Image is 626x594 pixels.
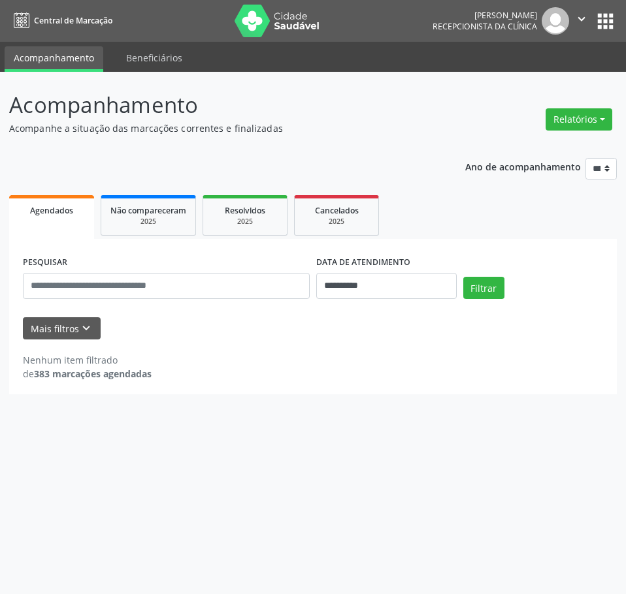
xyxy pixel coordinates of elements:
span: Recepcionista da clínica [433,21,537,32]
span: Não compareceram [110,205,186,216]
div: Nenhum item filtrado [23,353,152,367]
div: de [23,367,152,381]
span: Agendados [30,205,73,216]
div: 2025 [304,217,369,227]
img: img [542,7,569,35]
p: Acompanhe a situação das marcações correntes e finalizadas [9,121,435,135]
button: Mais filtroskeyboard_arrow_down [23,317,101,340]
div: [PERSON_NAME] [433,10,537,21]
a: Central de Marcação [9,10,112,31]
label: DATA DE ATENDIMENTO [316,253,410,273]
button: apps [594,10,617,33]
span: Cancelados [315,205,359,216]
i:  [574,12,589,26]
div: 2025 [110,217,186,227]
span: Central de Marcação [34,15,112,26]
p: Acompanhamento [9,89,435,121]
button: Filtrar [463,277,504,299]
span: Resolvidos [225,205,265,216]
label: PESQUISAR [23,253,67,273]
button: Relatórios [546,108,612,131]
strong: 383 marcações agendadas [34,367,152,380]
i: keyboard_arrow_down [79,321,93,336]
div: 2025 [212,217,278,227]
p: Ano de acompanhamento [465,158,581,174]
a: Acompanhamento [5,46,103,72]
button:  [569,7,594,35]
a: Beneficiários [117,46,191,69]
